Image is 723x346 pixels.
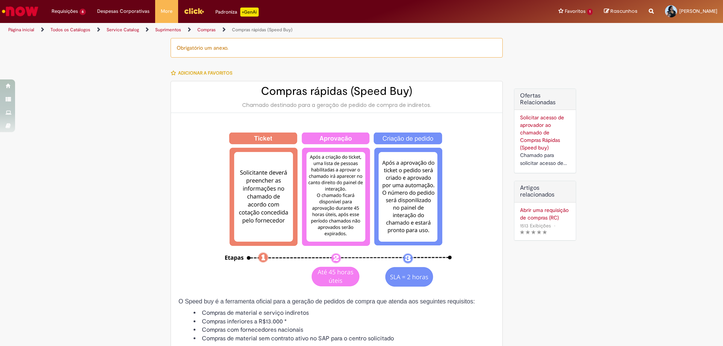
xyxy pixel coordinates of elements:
a: Service Catalog [107,27,139,33]
span: Adicionar a Favoritos [178,70,232,76]
span: O Speed buy é a ferramenta oficial para a geração de pedidos de compra que atenda aos seguintes r... [178,298,475,305]
a: Compras [197,27,216,33]
span: 1513 Exibições [520,223,551,229]
li: Compras com fornecedores nacionais [194,326,495,334]
img: ServiceNow [1,4,40,19]
a: Solicitar acesso de aprovador ao chamado de Compras Rápidas (Speed buy) [520,114,564,151]
a: Rascunhos [604,8,638,15]
div: Padroniza [215,8,259,17]
img: click_logo_yellow_360x200.png [184,5,204,17]
a: Página inicial [8,27,34,33]
h2: Compras rápidas (Speed Buy) [178,85,495,98]
span: Requisições [52,8,78,15]
h3: Artigos relacionados [520,185,570,198]
span: Favoritos [565,8,586,15]
p: +GenAi [240,8,259,17]
h2: Ofertas Relacionadas [520,93,570,106]
div: Chamado destinado para a geração de pedido de compra de indiretos. [178,101,495,109]
a: Todos os Catálogos [50,27,90,33]
span: 1 [587,9,593,15]
span: [PERSON_NAME] [679,8,717,14]
li: Compras de material sem contrato ativo no SAP para o centro solicitado [194,334,495,343]
div: Chamado para solicitar acesso de aprovador ao ticket de Speed buy [520,151,570,167]
li: Compras inferiores a R$13.000 * [194,317,495,326]
span: Rascunhos [610,8,638,15]
span: • [552,221,557,231]
a: Abrir uma requisição de compras (RC) [520,206,570,221]
a: Suprimentos [155,27,181,33]
span: 6 [79,9,86,15]
ul: Trilhas de página [6,23,476,37]
div: Obrigatório um anexo. [171,38,503,58]
span: Despesas Corporativas [97,8,149,15]
li: Compras de material e serviço indiretos [194,309,495,317]
a: Compras rápidas (Speed Buy) [232,27,293,33]
span: More [161,8,172,15]
div: Ofertas Relacionadas [514,88,576,173]
button: Adicionar a Favoritos [171,65,236,81]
